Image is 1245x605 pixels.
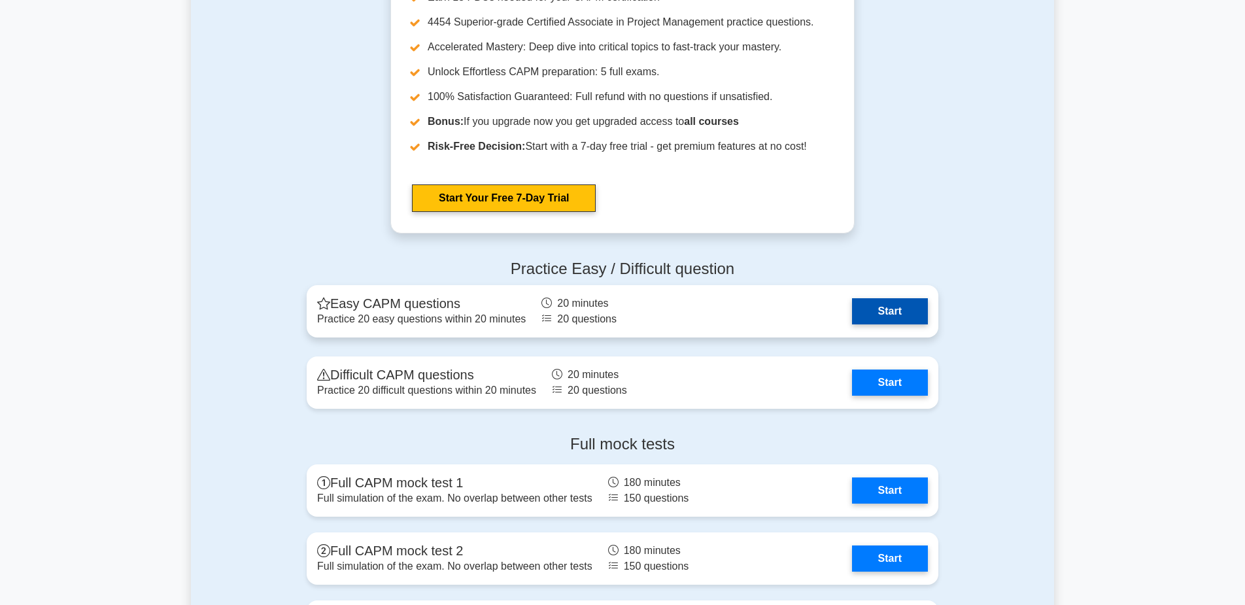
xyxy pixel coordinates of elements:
h4: Practice Easy / Difficult question [307,260,938,279]
a: Start [852,370,928,396]
a: Start [852,298,928,324]
a: Start [852,545,928,572]
a: Start Your Free 7-Day Trial [412,184,596,212]
a: Start [852,477,928,504]
h4: Full mock tests [307,435,938,454]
